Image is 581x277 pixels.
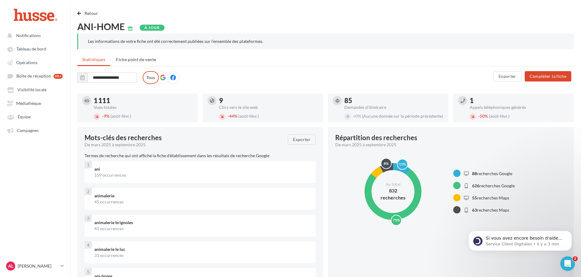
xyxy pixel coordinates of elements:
span: + [353,113,355,119]
div: 1 [85,161,92,168]
div: Si vous avez encore besoin d’aide pour résoudre le problème d’autorisation révoquée, je suis à vo... [5,142,100,185]
div: Si vous avez encore besoin d’aide pour résoudre le problème d’autorisation révoquée, je suis à vo... [10,146,95,182]
div: animalerie [94,193,311,199]
p: [PERSON_NAME] [18,263,58,269]
div: De mars 2025 à septembre 2025 [335,142,562,148]
button: Envoyer un message… [104,197,114,206]
div: 99+ [54,74,63,79]
a: Compléter la fiche [522,73,574,78]
a: Source reference 9275433: [55,119,60,124]
div: 45 occurrences [94,199,311,205]
iframe: Intercom live chat [560,256,575,271]
button: go back [4,2,16,14]
span: recherches Maps [472,207,509,213]
span: Opérations [16,60,37,65]
button: Exporter [288,134,316,145]
a: Opérations [4,57,66,68]
span: recherches Maps [472,195,509,200]
a: Source reference 9275470: [49,119,54,124]
span: - [102,113,104,119]
div: 31 occurrences [94,252,311,258]
span: Boîte de réception [16,74,51,79]
div: 41 occurrences [94,226,311,232]
div: animalerie le luc [94,246,311,252]
span: 55 [472,195,477,200]
span: - [228,113,229,119]
div: De mars 2025 à septembre 2025 [85,142,283,148]
span: ANI-HOME [77,22,125,31]
span: - [478,113,480,119]
div: 4 [85,241,92,249]
div: Clics vers le site web [219,105,318,109]
div: 9 [219,97,318,104]
div: animalerie brignoles [94,220,311,226]
span: Notifications [16,33,41,38]
span: 50% [478,113,488,119]
span: 0% [353,113,361,119]
button: Retour [77,10,101,17]
button: Télécharger la pièce jointe [29,199,34,204]
a: Médiathèque [4,98,66,109]
span: 88 [472,171,477,176]
span: 63 [472,207,477,213]
li: Si votre page a été suspendue par Meta, il faut contacter Meta directement, car nous ne pouvons p... [14,57,112,74]
span: Fiche point de vente [116,57,156,62]
div: 2 [85,188,92,195]
div: Répartition des recherches [335,134,417,141]
div: Fermer [107,2,118,13]
div: Cela vous a-t-il été utile ? [5,128,69,142]
span: 626 [472,183,479,188]
textarea: Envoyer un message... [5,186,117,197]
button: Notifications [4,30,64,41]
span: Mots-clés des recherches [85,134,162,141]
span: Équipe [18,114,31,119]
h1: Service Client Digitaleo [30,6,86,10]
button: Sélectionneur d’emoji [9,199,14,204]
a: Équipe [4,111,66,122]
div: Service Client Digitaleo dit… [5,128,117,142]
iframe: Intercom notifications message [459,218,581,261]
span: recherches Google [472,183,515,188]
div: 3 [85,215,92,222]
span: (août-févr.) [489,113,510,119]
p: Termes de recherche qui ont affiché la fiche d'établissement dans les résultats de recherche Google [85,153,316,159]
span: (Aucune donnée sur la période précédente) [362,113,443,119]
button: Start recording [39,199,43,204]
div: À jour [140,25,165,31]
div: Pour rétablir l’association, cliquez sur « Configurer » dans notre interface, puis suivez les éta... [10,77,112,124]
div: ani [94,166,311,172]
div: Service Client Digitaleo dit… [5,142,117,199]
img: Profile image for Service Client Digitaleo [17,3,27,13]
div: 85 [344,97,444,104]
li: Meta (Facebook/Instagram) a révoqué l’accès pour des raisons techniques ou de sécurité : reprenez... [14,32,112,55]
div: 1 [470,97,569,104]
span: Retour [85,11,98,16]
div: 5 [85,268,92,275]
span: AL [8,263,13,269]
span: 2 [573,256,578,261]
a: Campagnes [4,125,66,136]
span: Tableau de bord [16,47,46,52]
span: recherches Google [472,171,512,176]
div: Cela vous a-t-il été utile ? [10,132,64,138]
span: (août-févr.) [110,113,131,119]
div: 159 occurrences [94,172,311,178]
div: Les informations de votre fiche ont été correctement publiées sur l’ensemble des plateformes. [88,38,564,44]
div: Demandes d'itinéraire [344,105,444,109]
label: Tous [143,71,159,84]
a: Boîte de réception 99+ [4,70,66,81]
span: Visibilité locale [17,87,47,92]
span: 9% [102,113,110,119]
span: (août-févr.) [238,113,259,119]
button: Exporter [493,71,521,81]
button: Sélectionneur de fichier gif [19,199,24,204]
button: Compléter la fiche [525,71,571,81]
span: 44% [228,113,237,119]
div: Appels téléphoniques générés [470,105,569,109]
a: AL [PERSON_NAME] [5,260,65,272]
span: Campagnes [17,128,39,133]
